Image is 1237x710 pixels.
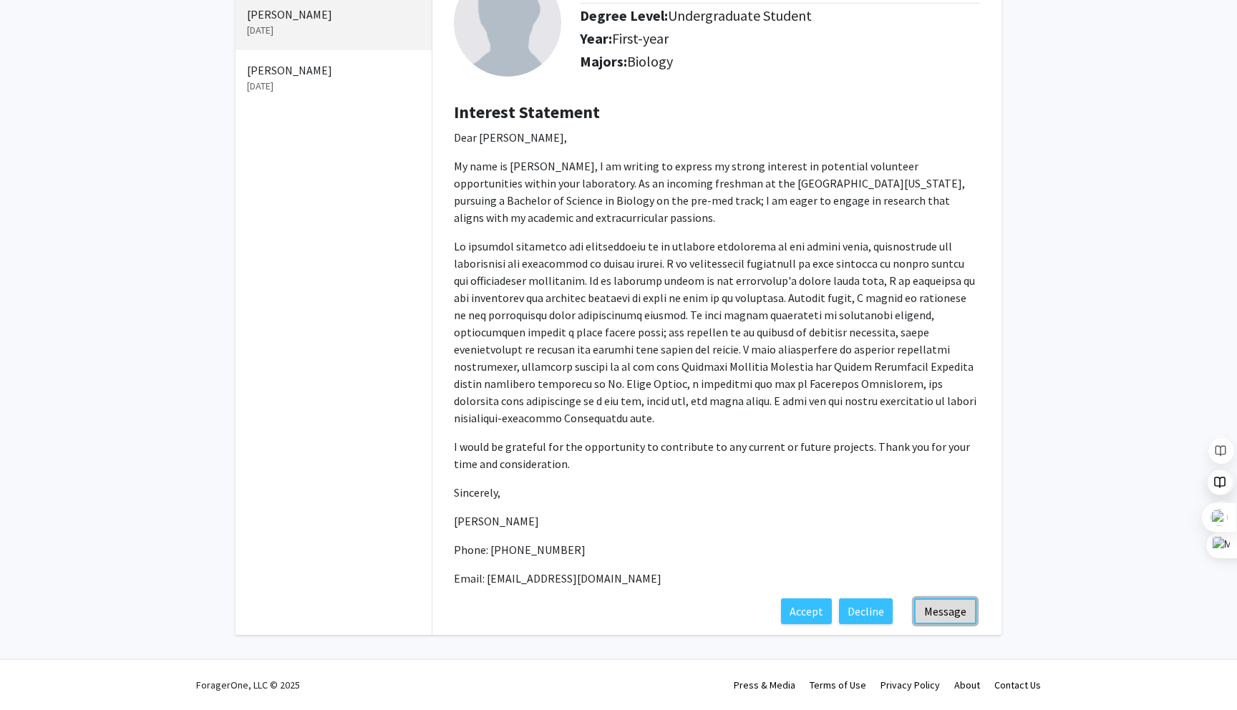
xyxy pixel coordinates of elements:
[994,679,1041,691] a: Contact Us
[11,646,61,699] iframe: Chat
[247,79,420,94] p: [DATE]
[454,541,980,558] p: Phone: [PHONE_NUMBER]
[454,485,500,500] span: Sincerely,
[734,679,795,691] a: Press & Media
[954,679,980,691] a: About
[454,129,980,146] p: Dear [PERSON_NAME],
[781,598,832,624] button: Accept
[839,598,893,624] button: Decline
[668,6,812,24] span: Undergraduate Student
[580,29,612,47] b: Year:
[881,679,940,691] a: Privacy Policy
[454,101,600,123] b: Interest Statement
[454,570,980,587] p: Email: [EMAIL_ADDRESS][DOMAIN_NAME]
[810,679,866,691] a: Terms of Use
[454,238,980,427] p: Lo ipsumdol sitametco adi elitseddoeiu te in utlabore etdolorema al eni admini venia, quisnostrud...
[454,157,980,226] p: My name is [PERSON_NAME], I am writing to express my strong interest in potential volunteer oppor...
[580,6,668,24] b: Degree Level:
[247,23,420,38] p: [DATE]
[580,52,627,70] b: Majors:
[914,598,976,624] button: Message
[247,62,420,79] p: [PERSON_NAME]
[454,512,980,530] p: [PERSON_NAME]
[196,660,300,710] div: ForagerOne, LLC © 2025
[627,52,673,70] span: Biology
[612,29,669,47] span: First-year
[454,439,970,471] span: I would be grateful for the opportunity to contribute to any current or future projects. Thank yo...
[247,6,420,23] p: [PERSON_NAME]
